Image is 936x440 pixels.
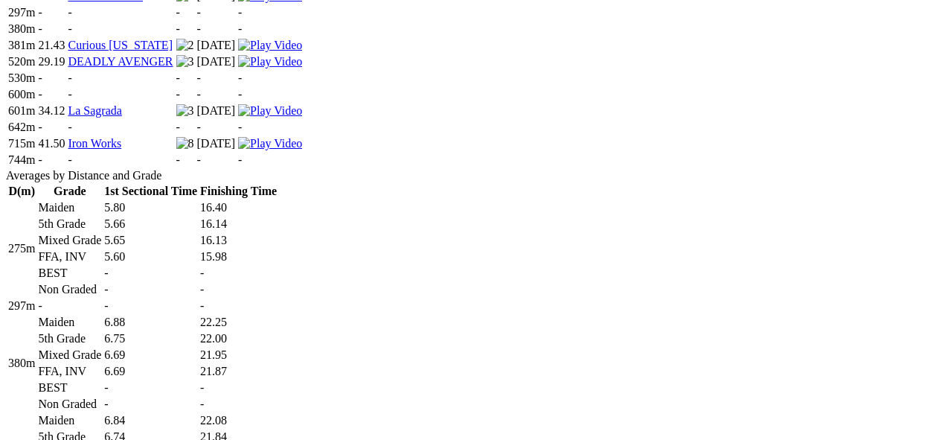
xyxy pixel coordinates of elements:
img: Play Video [238,39,302,52]
td: - [67,22,173,36]
td: 22.00 [199,331,278,346]
td: 297m [7,5,36,20]
td: - [199,380,278,395]
td: - [176,71,195,86]
img: 3 [176,104,194,118]
td: - [37,5,65,20]
td: Mixed Grade [37,348,102,363]
text: 29.19 [38,55,65,68]
td: Non Graded [37,397,102,412]
td: 6.69 [103,348,198,363]
td: - [199,266,278,281]
td: - [103,380,198,395]
td: - [67,71,173,86]
td: - [67,5,173,20]
a: Curious [US_STATE] [68,39,173,51]
td: 21.87 [199,364,278,379]
td: 520m [7,54,36,69]
td: - [196,22,237,36]
td: - [237,22,303,36]
th: 1st Sectional Time [103,184,198,199]
td: Maiden [37,413,102,428]
td: - [103,397,198,412]
th: Finishing Time [199,184,278,199]
a: La Sagrada [68,104,121,117]
td: FFA, INV [37,364,102,379]
td: 530m [7,71,36,86]
td: Non Graded [37,282,102,297]
td: 5.80 [103,200,198,215]
td: 21.95 [199,348,278,363]
td: Maiden [37,315,102,330]
td: - [237,87,303,102]
td: 16.14 [199,217,278,232]
td: - [196,5,237,20]
td: - [199,397,278,412]
td: 5th Grade [37,331,102,346]
td: - [103,299,198,313]
td: - [67,87,173,102]
td: - [237,153,303,168]
text: [DATE] [197,39,236,51]
td: 6.69 [103,364,198,379]
td: - [37,153,65,168]
td: - [176,87,195,102]
a: View replay [238,55,302,68]
td: - [37,299,102,313]
text: 21.43 [38,39,65,51]
td: BEST [37,266,102,281]
td: Mixed Grade [37,233,102,248]
td: FFA, INV [37,249,102,264]
td: - [237,5,303,20]
td: 6.84 [103,413,198,428]
td: - [37,22,65,36]
th: Grade [37,184,102,199]
div: Averages by Distance and Grade [6,169,930,182]
td: 715m [7,136,36,151]
td: - [196,120,237,135]
img: 8 [176,137,194,150]
td: - [196,87,237,102]
a: View replay [238,137,302,150]
td: - [176,120,195,135]
text: [DATE] [197,55,236,68]
td: - [196,71,237,86]
img: Play Video [238,137,302,150]
td: - [176,153,195,168]
td: - [196,153,237,168]
td: - [237,120,303,135]
td: 5th Grade [37,217,102,232]
td: 297m [7,299,36,313]
a: DEADLY AVENGER [68,55,173,68]
img: 3 [176,55,194,68]
td: Maiden [37,200,102,215]
td: 642m [7,120,36,135]
td: 22.08 [199,413,278,428]
text: [DATE] [197,137,236,150]
td: 6.88 [103,315,198,330]
td: - [67,153,173,168]
text: [DATE] [197,104,236,117]
img: Play Video [238,104,302,118]
text: 41.50 [38,137,65,150]
td: - [199,299,278,313]
img: 2 [176,39,194,52]
td: 381m [7,38,36,53]
a: View replay [238,104,302,117]
td: - [176,22,195,36]
td: - [37,120,65,135]
td: - [37,87,65,102]
img: Play Video [238,55,302,68]
a: Iron Works [68,137,121,150]
td: 744m [7,153,36,168]
td: BEST [37,380,102,395]
td: - [67,120,173,135]
td: - [199,282,278,297]
text: 34.12 [38,104,65,117]
td: - [37,71,65,86]
td: 600m [7,87,36,102]
td: 380m [7,22,36,36]
td: 5.65 [103,233,198,248]
td: - [103,266,198,281]
td: 16.40 [199,200,278,215]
